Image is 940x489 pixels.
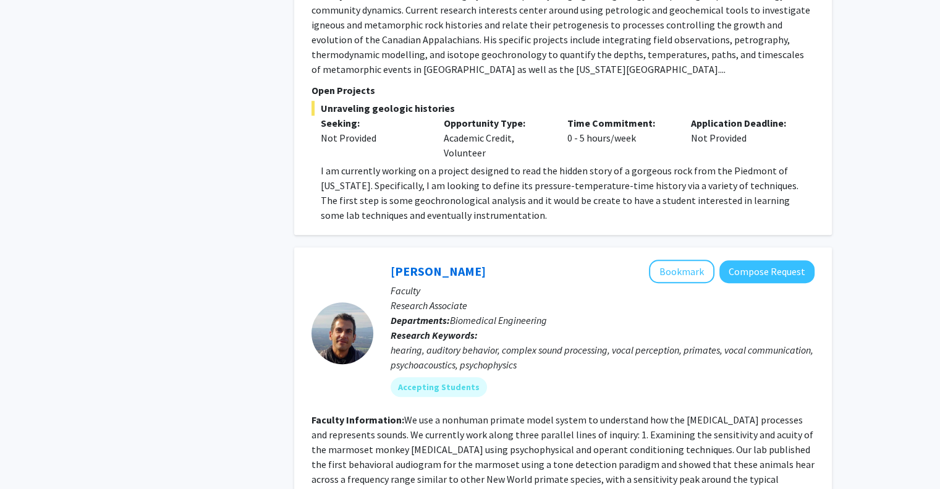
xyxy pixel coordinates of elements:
[719,260,815,283] button: Compose Request to Michael Osmanski
[321,163,815,223] p: I am currently working on a project designed to read the hidden story of a gorgeous rock from the...
[444,116,549,130] p: Opportunity Type:
[434,116,558,160] div: Academic Credit, Volunteer
[391,283,815,298] p: Faculty
[682,116,805,160] div: Not Provided
[391,342,815,372] div: hearing, auditory behavior, complex sound processing, vocal perception, primates, vocal communica...
[321,130,426,145] div: Not Provided
[311,83,815,98] p: Open Projects
[649,260,714,283] button: Add Michael Osmanski to Bookmarks
[391,329,478,341] b: Research Keywords:
[311,101,815,116] span: Unraveling geologic histories
[391,377,487,397] mat-chip: Accepting Students
[311,414,404,426] b: Faculty Information:
[450,314,547,326] span: Biomedical Engineering
[391,263,486,279] a: [PERSON_NAME]
[321,116,426,130] p: Seeking:
[567,116,672,130] p: Time Commitment:
[558,116,682,160] div: 0 - 5 hours/week
[391,298,815,313] p: Research Associate
[9,433,53,480] iframe: Chat
[391,314,450,326] b: Departments:
[691,116,796,130] p: Application Deadline:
